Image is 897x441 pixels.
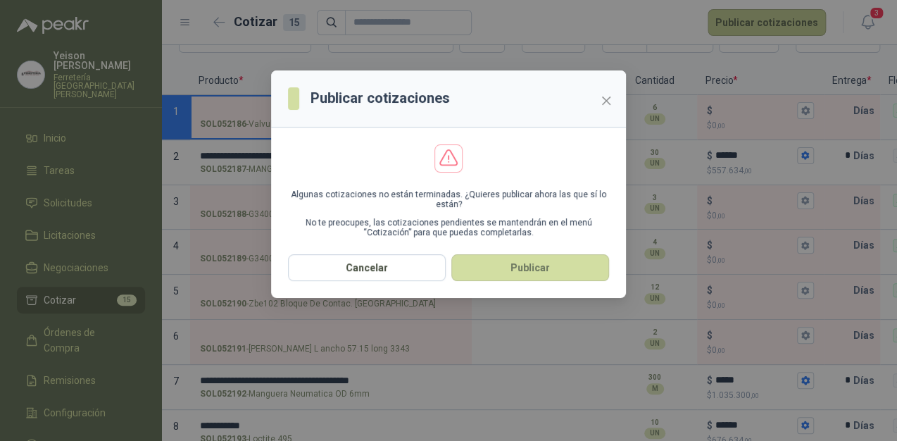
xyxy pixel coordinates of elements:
[288,218,609,237] p: No te preocupes, las cotizaciones pendientes se mantendrán en el menú “Cotización” para que pueda...
[288,254,446,281] button: Cancelar
[310,87,450,109] h3: Publicar cotizaciones
[601,95,612,106] span: close
[288,190,609,209] p: Algunas cotizaciones no están terminadas. ¿Quieres publicar ahora las que sí lo están?
[451,254,609,281] button: Publicar
[595,89,617,112] button: Close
